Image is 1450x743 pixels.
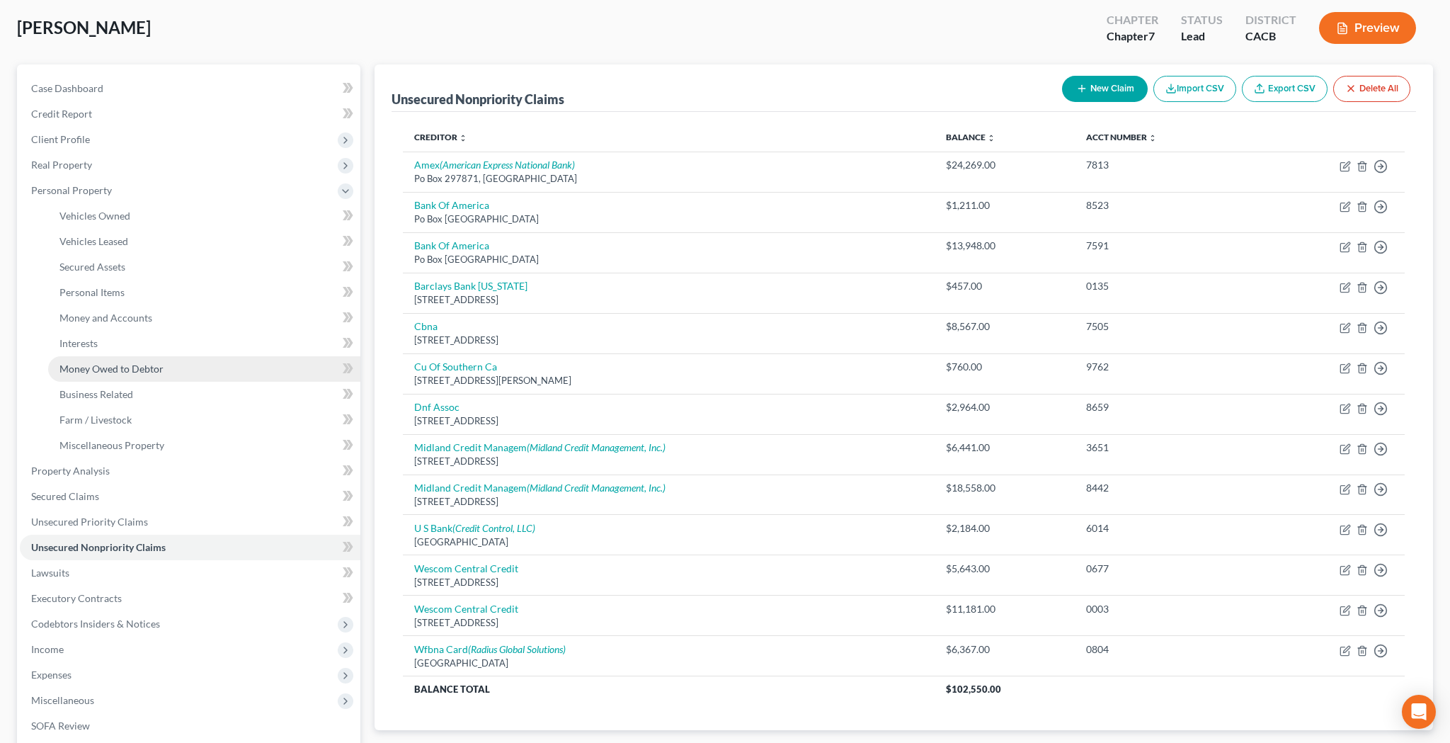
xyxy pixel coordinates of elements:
div: $18,558.00 [946,481,1063,495]
div: $24,269.00 [946,158,1063,172]
span: Business Related [59,388,133,400]
div: $2,184.00 [946,521,1063,535]
span: Money and Accounts [59,312,152,324]
a: Bank Of America [414,239,489,251]
div: [STREET_ADDRESS] [414,616,923,630]
div: 0003 [1086,602,1245,616]
div: [STREET_ADDRESS][PERSON_NAME] [414,374,923,387]
i: unfold_more [459,134,467,142]
span: $102,550.00 [946,684,1001,695]
div: 0804 [1086,642,1245,657]
a: Secured Assets [48,254,360,280]
div: Po Box [GEOGRAPHIC_DATA] [414,253,923,266]
i: (Credit Control, LLC) [452,522,535,534]
span: Vehicles Leased [59,235,128,247]
span: Credit Report [31,108,92,120]
a: Creditor unfold_more [414,132,467,142]
a: Cu Of Southern Ca [414,361,497,373]
div: [STREET_ADDRESS] [414,495,923,509]
div: Po Box 297871, [GEOGRAPHIC_DATA] [414,172,923,186]
a: Dnf Assoc [414,401,459,413]
a: Acct Number unfold_more [1086,132,1157,142]
a: Midland Credit Managem(Midland Credit Management, Inc.) [414,441,666,453]
a: Wfbna Card(Radius Global Solutions) [414,643,566,655]
span: Secured Assets [59,261,125,273]
a: Money and Accounts [48,305,360,331]
div: [STREET_ADDRESS] [414,576,923,589]
span: Miscellaneous Property [59,439,164,451]
button: Preview [1319,12,1416,44]
div: $2,964.00 [946,400,1063,414]
div: [STREET_ADDRESS] [414,293,923,307]
span: [PERSON_NAME] [17,17,151,38]
div: 9762 [1086,360,1245,374]
span: Personal Items [59,286,125,298]
th: Balance Total [403,676,935,702]
span: Income [31,643,64,655]
div: 0677 [1086,562,1245,576]
a: Cbna [414,320,438,332]
div: 8523 [1086,198,1245,212]
a: Amex(American Express National Bank) [414,159,575,171]
a: Interests [48,331,360,356]
div: [GEOGRAPHIC_DATA] [414,657,923,670]
span: Expenses [31,669,72,681]
div: 8442 [1086,481,1245,495]
div: $5,643.00 [946,562,1063,576]
i: (American Express National Bank) [440,159,575,171]
div: $760.00 [946,360,1063,374]
a: Secured Claims [20,484,360,509]
div: $1,211.00 [946,198,1063,212]
div: 6014 [1086,521,1245,535]
div: [STREET_ADDRESS] [414,414,923,428]
span: Unsecured Priority Claims [31,516,148,528]
span: Client Profile [31,133,90,145]
div: 7505 [1086,319,1245,334]
button: Delete All [1333,76,1410,102]
div: Lead [1181,28,1223,45]
div: District [1245,12,1296,28]
a: Lawsuits [20,560,360,586]
div: 8659 [1086,400,1245,414]
a: Midland Credit Managem(Midland Credit Management, Inc.) [414,482,666,494]
a: Credit Report [20,101,360,127]
i: (Midland Credit Management, Inc.) [527,482,666,494]
div: $6,367.00 [946,642,1063,657]
div: 7591 [1086,239,1245,253]
a: Unsecured Priority Claims [20,509,360,535]
div: Unsecured Nonpriority Claims [392,91,564,108]
a: Case Dashboard [20,76,360,101]
button: New Claim [1062,76,1148,102]
div: 3651 [1086,441,1245,455]
div: Chapter [1107,28,1158,45]
i: (Radius Global Solutions) [468,643,566,655]
div: Po Box [GEOGRAPHIC_DATA] [414,212,923,226]
a: Wescom Central Credit [414,603,518,615]
a: Wescom Central Credit [414,562,518,574]
span: Case Dashboard [31,82,103,94]
div: 0135 [1086,279,1245,293]
a: U S Bank(Credit Control, LLC) [414,522,535,534]
span: Secured Claims [31,490,99,502]
a: Barclays Bank [US_STATE] [414,280,527,292]
span: Lawsuits [31,567,69,579]
span: Vehicles Owned [59,210,130,222]
div: $11,181.00 [946,602,1063,616]
span: Interests [59,337,98,349]
a: Personal Items [48,280,360,305]
span: 7 [1148,29,1155,42]
span: Executory Contracts [31,592,122,604]
a: Miscellaneous Property [48,433,360,458]
a: Money Owed to Debtor [48,356,360,382]
div: Chapter [1107,12,1158,28]
div: Open Intercom Messenger [1402,695,1436,729]
div: [STREET_ADDRESS] [414,334,923,347]
span: Personal Property [31,184,112,196]
span: Farm / Livestock [59,414,132,426]
span: Property Analysis [31,465,110,477]
a: Unsecured Nonpriority Claims [20,535,360,560]
i: unfold_more [987,134,995,142]
span: Money Owed to Debtor [59,363,164,375]
div: $6,441.00 [946,441,1063,455]
a: Farm / Livestock [48,407,360,433]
